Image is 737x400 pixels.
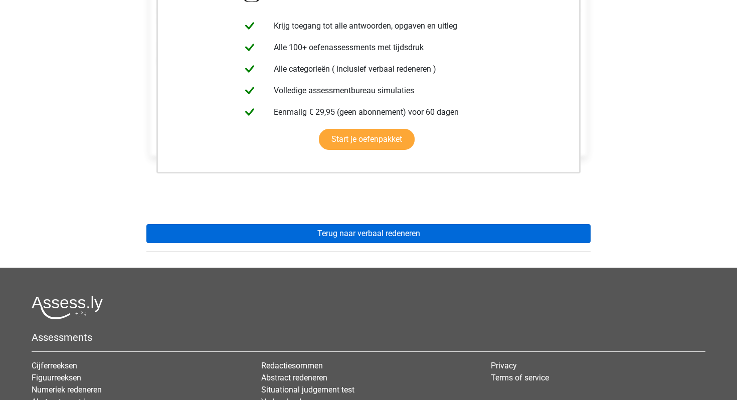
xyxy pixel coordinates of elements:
a: Terms of service [491,373,549,382]
a: Cijferreeksen [32,361,77,370]
a: Privacy [491,361,517,370]
img: Assessly logo [32,296,103,319]
a: Redactiesommen [261,361,323,370]
a: Abstract redeneren [261,373,327,382]
a: Situational judgement test [261,385,354,394]
a: Numeriek redeneren [32,385,102,394]
h5: Assessments [32,331,705,343]
a: Figuurreeksen [32,373,81,382]
a: Terug naar verbaal redeneren [146,224,591,243]
a: Start je oefenpakket [319,129,415,150]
